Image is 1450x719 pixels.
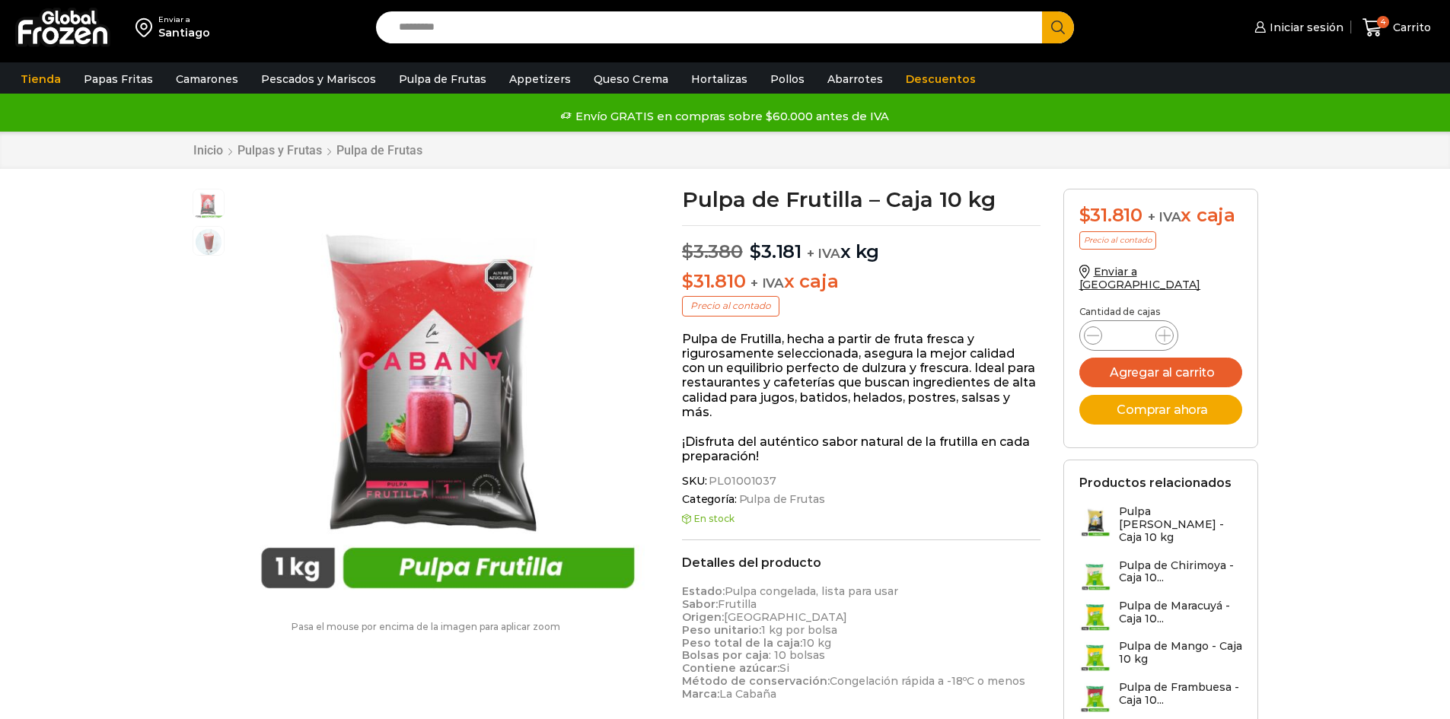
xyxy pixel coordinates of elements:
[682,514,1040,524] p: En stock
[1119,640,1242,666] h3: Pulpa de Mango - Caja 10 kg
[1079,204,1091,226] span: $
[76,65,161,94] a: Papas Fritas
[1251,12,1343,43] a: Iniciar sesión
[750,240,801,262] bdi: 3.181
[898,65,983,94] a: Descuentos
[158,14,210,25] div: Enviar a
[1079,231,1156,250] p: Precio al contado
[1266,20,1343,35] span: Iniciar sesión
[737,493,825,506] a: Pulpa de Frutas
[1079,640,1242,673] a: Pulpa de Mango - Caja 10 kg
[193,189,224,220] span: pulpa-frutilla
[682,687,719,701] strong: Marca:
[682,555,1040,570] h2: Detalles del producto
[1359,10,1435,46] a: 4 Carrito
[682,332,1040,419] p: Pulpa de Frutilla, hecha a partir de fruta fresca y rigurosamente seleccionada, asegura la mejor ...
[1079,681,1242,714] a: Pulpa de Frambuesa - Caja 10...
[586,65,676,94] a: Queso Crema
[682,661,779,675] strong: Contiene azúcar:
[682,189,1040,210] h1: Pulpa de Frutilla – Caja 10 kg
[237,143,323,157] a: Pulpas y Frutas
[1079,395,1242,425] button: Comprar ahora
[682,240,743,262] bdi: 3.380
[336,143,423,157] a: Pulpa de Frutas
[820,65,891,94] a: Abarrotes
[1389,20,1431,35] span: Carrito
[682,270,693,292] span: $
[1119,681,1242,707] h3: Pulpa de Frambuesa - Caja 10...
[706,475,776,488] span: PL01001037
[13,65,69,94] a: Tienda
[750,240,761,262] span: $
[1119,505,1242,543] h3: Pulpa [PERSON_NAME] - Caja 10 kg
[391,65,494,94] a: Pulpa de Frutas
[193,143,224,157] a: Inicio
[1079,559,1242,592] a: Pulpa de Chirimoya - Caja 10...
[193,622,660,632] p: Pasa el mouse por encima de la imagen para aplicar zoom
[682,475,1040,488] span: SKU:
[682,271,1040,293] p: x caja
[1119,600,1242,625] h3: Pulpa de Maracuyá - Caja 10...
[682,623,761,637] strong: Peso unitario:
[1079,307,1242,317] p: Cantidad de cajas
[135,14,158,40] img: address-field-icon.svg
[1377,16,1389,28] span: 4
[1079,476,1232,490] h2: Productos relacionados
[750,275,784,291] span: + IVA
[682,636,802,650] strong: Peso total de la caja:
[682,493,1040,506] span: Categoría:
[193,143,423,157] nav: Breadcrumb
[682,584,725,598] strong: Estado:
[1079,204,1142,226] bdi: 31.810
[1079,600,1242,632] a: Pulpa de Maracuyá - Caja 10...
[763,65,812,94] a: Pollos
[1119,559,1242,585] h3: Pulpa de Chirimoya - Caja 10...
[682,270,745,292] bdi: 31.810
[682,585,1040,700] p: Pulpa congelada, lista para usar Frutilla [GEOGRAPHIC_DATA] 1 kg por bolsa 10 kg : 10 bolsas Si C...
[1079,205,1242,227] div: x caja
[1114,325,1143,346] input: Product quantity
[682,434,1040,463] p: ¡Disfruta del auténtico sabor natural de la frutilla en cada preparación!
[682,296,779,316] p: Precio al contado
[158,25,210,40] div: Santiago
[682,648,769,662] strong: Bolsas por caja
[1079,265,1201,291] a: Enviar a [GEOGRAPHIC_DATA]
[502,65,578,94] a: Appetizers
[1079,505,1242,551] a: Pulpa [PERSON_NAME] - Caja 10 kg
[682,674,830,688] strong: Método de conservación:
[1042,11,1074,43] button: Search button
[684,65,755,94] a: Hortalizas
[1079,358,1242,387] button: Agregar al carrito
[1148,209,1181,224] span: + IVA
[682,597,718,611] strong: Sabor:
[682,240,693,262] span: $
[682,225,1040,263] p: x kg
[253,65,384,94] a: Pescados y Mariscos
[168,65,246,94] a: Camarones
[807,246,840,261] span: + IVA
[193,227,224,257] span: jugo-frambuesa
[682,610,724,624] strong: Origen:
